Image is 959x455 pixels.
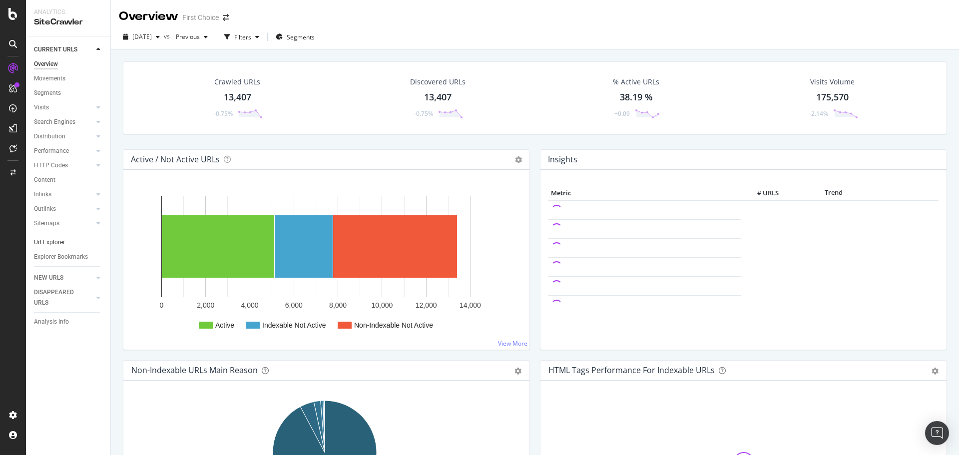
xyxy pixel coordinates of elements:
[741,186,781,201] th: # URLS
[34,88,61,98] div: Segments
[34,287,93,308] a: DISAPPEARED URLS
[164,32,172,40] span: vs
[34,237,65,248] div: Url Explorer
[932,368,939,375] div: gear
[620,91,653,104] div: 38.19 %
[34,237,103,248] a: Url Explorer
[287,33,315,41] span: Segments
[34,252,103,262] a: Explorer Bookmarks
[34,131,65,142] div: Distribution
[132,32,152,41] span: 2025 Oct. 8th
[515,156,522,163] i: Options
[215,321,234,329] text: Active
[548,153,577,166] h4: Insights
[214,109,233,118] div: -0.75%
[34,218,59,229] div: Sitemaps
[131,365,258,375] div: Non-Indexable URLs Main Reason
[272,29,319,45] button: Segments
[34,317,69,327] div: Analysis Info
[34,218,93,229] a: Sitemaps
[34,8,102,16] div: Analytics
[414,109,433,118] div: -0.75%
[197,301,214,309] text: 2,000
[34,117,93,127] a: Search Engines
[816,91,849,104] div: 175,570
[416,301,437,309] text: 12,000
[172,29,212,45] button: Previous
[34,44,93,55] a: CURRENT URLS
[34,131,93,142] a: Distribution
[262,321,326,329] text: Indexable Not Active
[34,59,103,69] a: Overview
[34,287,84,308] div: DISAPPEARED URLS
[614,109,630,118] div: +0.09
[34,160,93,171] a: HTTP Codes
[234,33,251,41] div: Filters
[34,102,49,113] div: Visits
[34,204,93,214] a: Outlinks
[285,301,303,309] text: 6,000
[34,273,63,283] div: NEW URLS
[182,12,219,22] div: First Choice
[329,301,347,309] text: 8,000
[34,44,77,55] div: CURRENT URLS
[34,102,93,113] a: Visits
[34,160,68,171] div: HTTP Codes
[498,339,527,348] a: View More
[34,88,103,98] a: Segments
[224,91,251,104] div: 13,407
[548,365,715,375] div: HTML Tags Performance for Indexable URLs
[34,146,69,156] div: Performance
[34,273,93,283] a: NEW URLS
[372,301,393,309] text: 10,000
[514,368,521,375] div: gear
[131,186,518,342] svg: A chart.
[34,175,55,185] div: Content
[172,32,200,41] span: Previous
[119,8,178,25] div: Overview
[548,186,741,201] th: Metric
[34,189,51,200] div: Inlinks
[34,117,75,127] div: Search Engines
[160,301,164,309] text: 0
[34,73,103,84] a: Movements
[410,77,466,87] div: Discovered URLs
[810,77,855,87] div: Visits Volume
[241,301,259,309] text: 4,000
[809,109,828,118] div: -2.14%
[354,321,433,329] text: Non-Indexable Not Active
[34,16,102,28] div: SiteCrawler
[220,29,263,45] button: Filters
[34,189,93,200] a: Inlinks
[925,421,949,445] div: Open Intercom Messenger
[223,14,229,21] div: arrow-right-arrow-left
[34,175,103,185] a: Content
[214,77,260,87] div: Crawled URLs
[34,59,58,69] div: Overview
[34,204,56,214] div: Outlinks
[34,252,88,262] div: Explorer Bookmarks
[460,301,481,309] text: 14,000
[34,73,65,84] div: Movements
[613,77,659,87] div: % Active URLs
[34,146,93,156] a: Performance
[34,317,103,327] a: Analysis Info
[119,29,164,45] button: [DATE]
[781,186,886,201] th: Trend
[424,91,452,104] div: 13,407
[131,153,220,166] h4: Active / Not Active URLs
